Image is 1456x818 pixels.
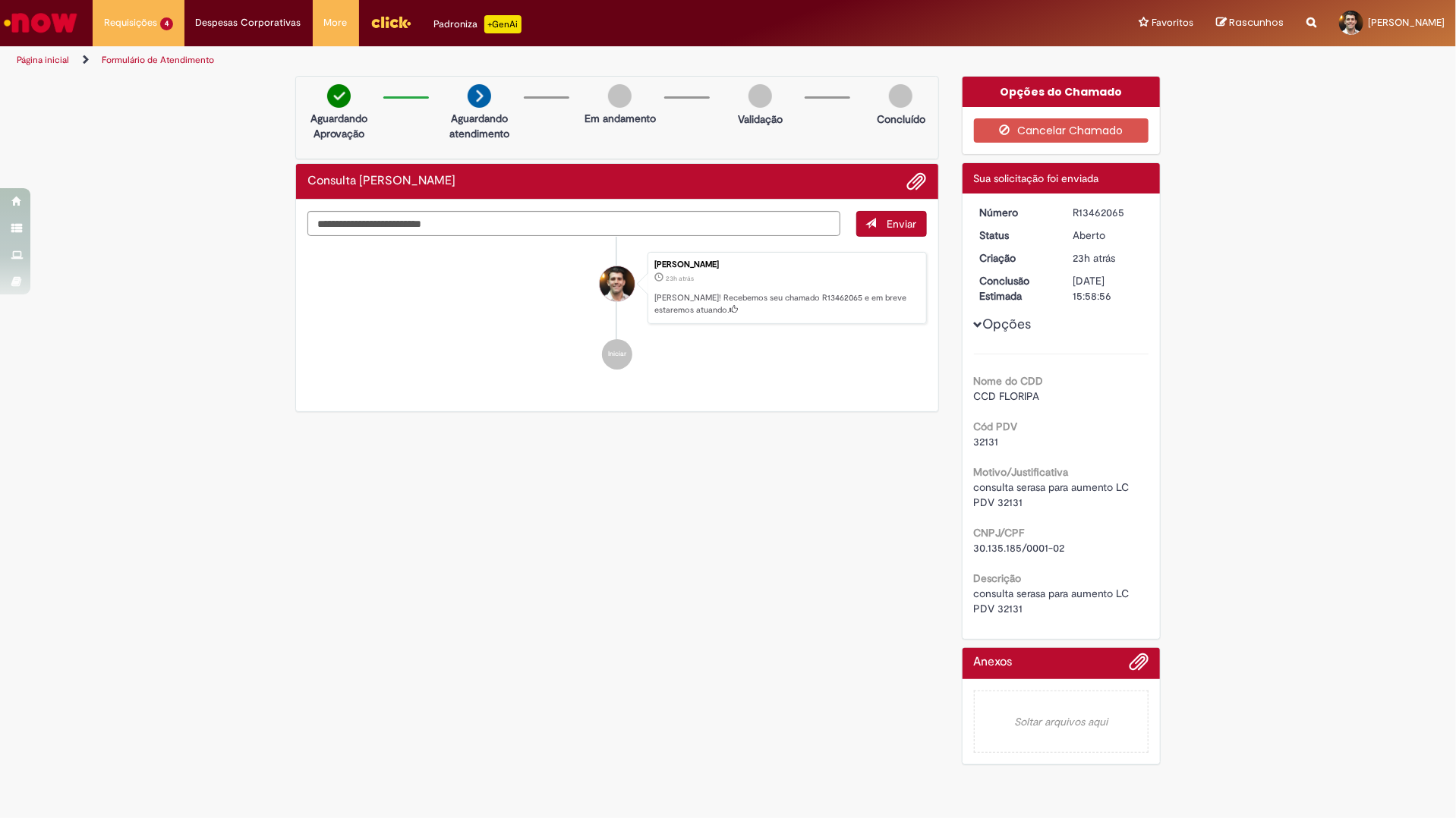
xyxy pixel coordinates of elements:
[889,84,912,108] img: img-circle-grey.png
[17,54,69,66] a: Página inicial
[969,273,1062,304] dt: Conclusão Estimada
[654,292,919,316] p: [PERSON_NAME]! Recebemos seu chamado R13462065 e em breve estaremos atuando.
[974,656,1013,669] h2: Anexos
[974,526,1025,540] b: CNPJ/CPF
[307,211,840,237] textarea: Digite sua mensagem aqui...
[11,46,960,74] ul: Trilhas de página
[102,54,214,66] a: Formulário de Atendimento
[468,84,491,108] img: arrow-next.png
[196,15,301,30] span: Despesas Corporativas
[738,112,783,127] p: Validação
[654,260,919,269] div: [PERSON_NAME]
[974,541,1065,555] span: 30.135.185/0001-02
[1073,228,1143,243] div: Aberto
[666,274,694,283] time: 29/08/2025 11:58:53
[974,374,1044,388] b: Nome do CDD
[1073,251,1115,265] span: 23h atrás
[434,15,522,33] div: Padroniza
[969,205,1062,220] dt: Número
[1129,652,1149,679] button: Adicionar anexos
[974,118,1149,143] button: Cancelar Chamado
[969,228,1062,243] dt: Status
[1073,250,1143,266] div: 29/08/2025 11:58:53
[307,252,927,325] li: Henrique Michalski Goncalves
[2,8,80,38] img: ServiceNow
[974,171,1099,185] span: Sua solicitação foi enviada
[974,480,1133,509] span: consulta serasa para aumento LC PDV 32131
[974,587,1133,615] span: consulta serasa para aumento LC PDV 32131
[1073,251,1115,265] time: 29/08/2025 11:58:53
[327,84,351,108] img: check-circle-green.png
[974,389,1040,403] span: CCD FLORIPA
[1152,15,1193,30] span: Favoritos
[907,171,927,191] button: Adicionar anexos
[307,237,927,385] ul: Histórico de tíquete
[1073,273,1143,304] div: [DATE] 15:58:56
[1368,16,1445,29] span: [PERSON_NAME]
[484,15,522,33] p: +GenAi
[1229,15,1284,30] span: Rascunhos
[104,15,157,30] span: Requisições
[370,11,411,33] img: click_logo_yellow_360x200.png
[585,111,656,126] p: Em andamento
[748,84,772,108] img: img-circle-grey.png
[600,266,635,301] div: Henrique Michalski Goncalves
[666,274,694,283] span: 23h atrás
[302,111,376,141] p: Aguardando Aprovação
[969,250,1062,266] dt: Criação
[963,77,1161,107] div: Opções do Chamado
[1073,205,1143,220] div: R13462065
[443,111,516,141] p: Aguardando atendimento
[974,571,1022,585] b: Descrição
[1216,16,1284,30] a: Rascunhos
[877,112,925,127] p: Concluído
[974,435,999,448] span: 32131
[974,691,1149,753] em: Soltar arquivos aqui
[974,465,1069,479] b: Motivo/Justificativa
[307,175,455,188] h2: Consulta Serasa Histórico de tíquete
[608,84,632,108] img: img-circle-grey.png
[887,217,917,231] span: Enviar
[324,15,348,30] span: More
[974,420,1018,433] b: Cód PDV
[160,17,173,30] span: 4
[856,211,927,237] button: Enviar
